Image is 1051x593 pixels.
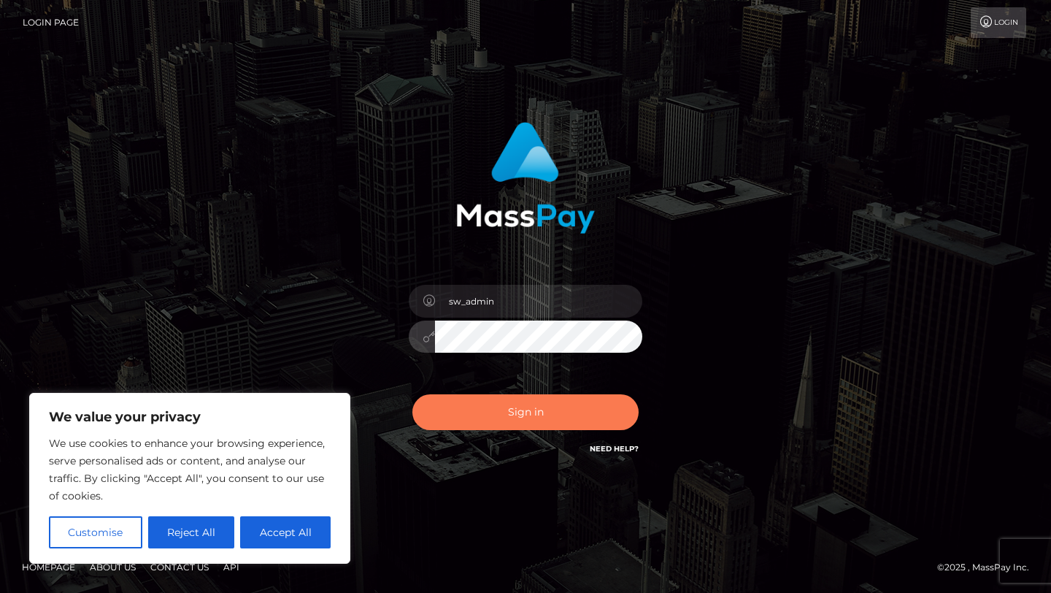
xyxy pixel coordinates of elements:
input: Username... [435,285,642,318]
button: Sign in [412,394,639,430]
a: Login Page [23,7,79,38]
a: Contact Us [145,556,215,578]
a: Login [971,7,1026,38]
div: We value your privacy [29,393,350,564]
button: Customise [49,516,142,548]
a: API [217,556,245,578]
a: Need Help? [590,444,639,454]
button: Reject All [148,516,235,548]
a: About Us [84,556,142,578]
div: © 2025 , MassPay Inc. [937,559,1040,575]
p: We use cookies to enhance your browsing experience, serve personalised ads or content, and analys... [49,435,331,505]
a: Homepage [16,556,81,578]
p: We value your privacy [49,408,331,426]
img: MassPay Login [456,122,595,234]
button: Accept All [240,516,331,548]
